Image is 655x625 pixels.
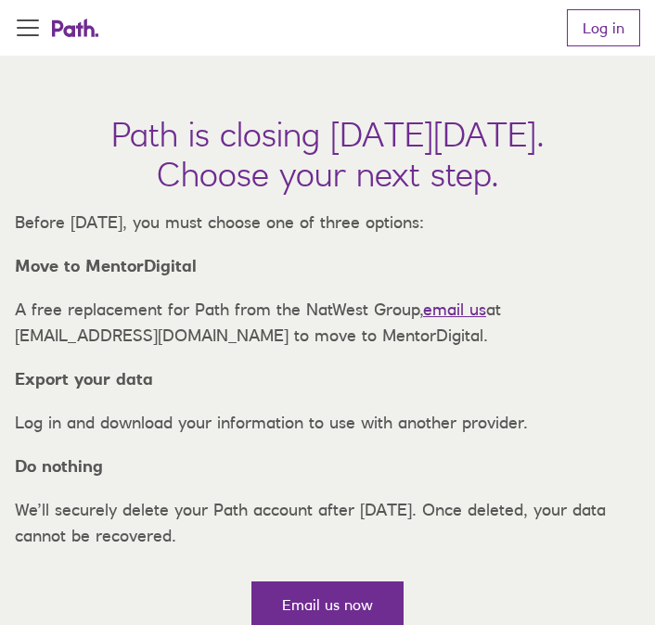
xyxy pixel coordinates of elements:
[15,369,153,389] strong: Export your data
[15,456,103,476] strong: Do nothing
[15,210,640,236] p: Before [DATE], you must choose one of three options:
[15,410,640,437] p: Log in and download your information to use with another provider.
[567,9,640,46] a: Log in
[423,300,486,319] a: email us
[111,115,545,195] h1: Path is closing [DATE][DATE]. Choose your next step.
[15,297,640,351] p: A free replacement for Path from the NatWest Group, at [EMAIL_ADDRESS][DOMAIN_NAME] to move to Me...
[15,497,640,551] p: We’ll securely delete your Path account after [DATE]. Once deleted, your data cannot be recovered.
[15,256,197,275] strong: Move to MentorDigital
[5,5,51,51] button: Open Menu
